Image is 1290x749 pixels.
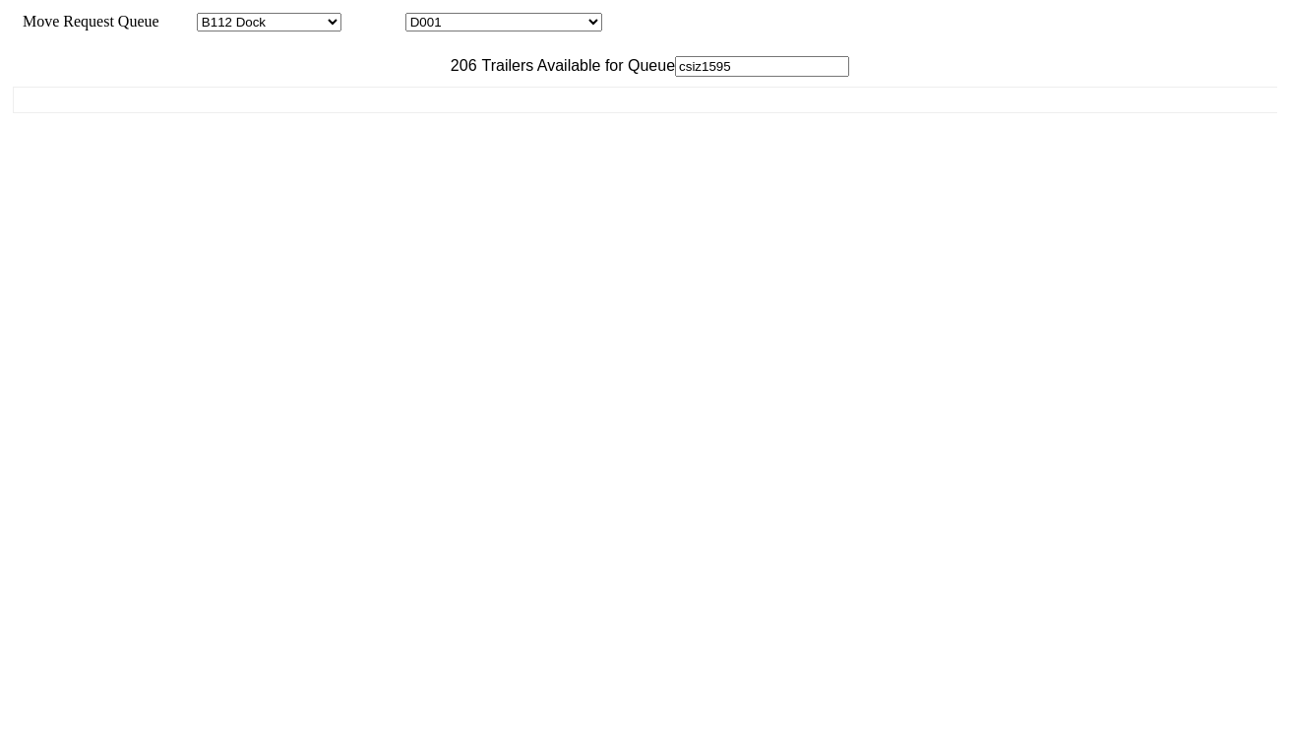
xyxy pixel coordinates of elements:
[345,13,401,30] span: Location
[162,13,193,30] span: Area
[477,57,676,74] span: Trailers Available for Queue
[441,57,477,74] span: 206
[13,13,159,30] span: Move Request Queue
[675,56,849,77] input: Filter Available Trailers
